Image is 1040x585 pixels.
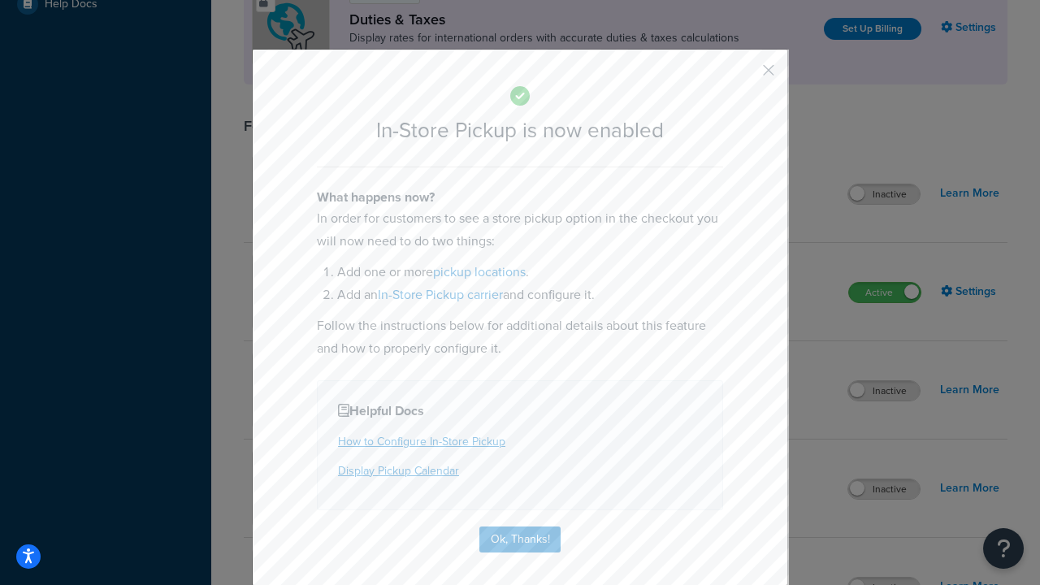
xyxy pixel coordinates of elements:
button: Ok, Thanks! [479,526,561,552]
h4: What happens now? [317,188,723,207]
a: pickup locations [433,262,526,281]
a: How to Configure In-Store Pickup [338,433,505,450]
a: Display Pickup Calendar [338,462,459,479]
h2: In-Store Pickup is now enabled [317,119,723,142]
a: In-Store Pickup carrier [378,285,503,304]
li: Add an and configure it. [337,284,723,306]
li: Add one or more . [337,261,723,284]
p: Follow the instructions below for additional details about this feature and how to properly confi... [317,314,723,360]
h4: Helpful Docs [338,401,702,421]
p: In order for customers to see a store pickup option in the checkout you will now need to do two t... [317,207,723,253]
